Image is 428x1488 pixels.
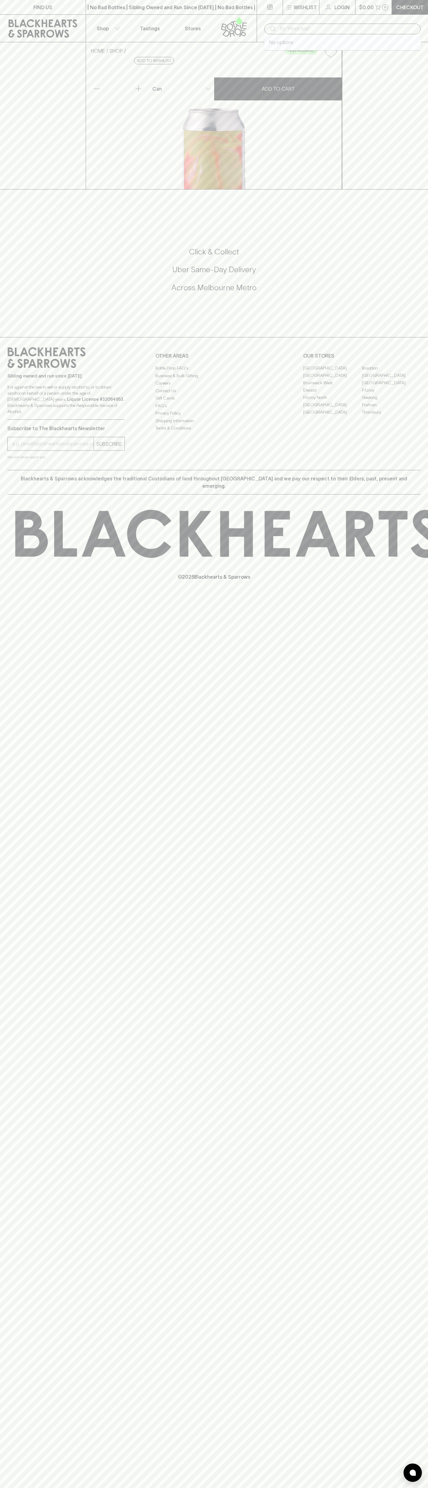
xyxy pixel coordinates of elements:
input: e.g. jane@blackheartsandsparrows.com.au [12,439,94,449]
p: FIND US [33,4,52,11]
a: Braddon [362,364,421,372]
a: [GEOGRAPHIC_DATA] [303,372,362,379]
button: Add to wishlist [134,57,174,64]
input: Try "Pinot noir" [279,24,416,34]
h5: Across Melbourne Metro [7,283,421,293]
button: SUBSCRIBE [94,437,125,450]
a: Fitzroy [362,386,421,394]
a: Brunswick West [303,379,362,386]
a: FAQ's [155,402,273,409]
a: [GEOGRAPHIC_DATA] [303,401,362,408]
a: [GEOGRAPHIC_DATA] [303,364,362,372]
p: 0 [384,6,386,9]
div: Can [150,83,214,95]
a: [GEOGRAPHIC_DATA] [303,408,362,416]
img: bubble-icon [410,1470,416,1476]
a: Stores [171,15,214,42]
a: [GEOGRAPHIC_DATA] [362,372,421,379]
p: $0.00 [359,4,374,11]
p: Wishlist [294,4,317,11]
a: Careers [155,380,273,387]
img: 29376.png [86,63,342,189]
p: Blackhearts & Sparrows acknowledges the traditional Custodians of land throughout [GEOGRAPHIC_DAT... [12,475,416,490]
a: Thornbury [362,408,421,416]
a: Shipping Information [155,417,273,424]
p: ADD TO CART [262,85,295,92]
strong: Liquor License #32064953 [67,397,123,402]
h5: Uber Same-Day Delivery [7,265,421,275]
p: OTHER AREAS [155,352,273,359]
a: Bottle Drop FAQ's [155,365,273,372]
p: We will never spam you [7,454,125,460]
a: Gift Cards [155,395,273,402]
p: OUR STORES [303,352,421,359]
p: Login [334,4,350,11]
p: Checkout [396,4,424,11]
a: Elwood [303,386,362,394]
button: ADD TO CART [214,77,342,100]
a: Terms & Conditions [155,425,273,432]
button: Add to wishlist [322,45,339,60]
a: Fitzroy North [303,394,362,401]
a: Prahran [362,401,421,408]
p: It is against the law to sell or supply alcohol to, or to obtain alcohol on behalf of a person un... [7,384,125,415]
a: [GEOGRAPHIC_DATA] [362,379,421,386]
a: SHOP [110,48,123,54]
p: Subscribe to The Blackhearts Newsletter [7,425,125,432]
a: Geelong [362,394,421,401]
div: No options [264,34,421,50]
p: Tastings [140,25,160,32]
h5: Click & Collect [7,247,421,257]
a: Tastings [128,15,171,42]
p: Sibling owned and run since [DATE] [7,373,125,379]
a: HOME [91,48,105,54]
p: Shop [97,25,109,32]
button: Shop [86,15,129,42]
a: Privacy Policy [155,410,273,417]
p: SUBSCRIBE [96,440,122,448]
div: Call to action block [7,222,421,325]
a: Contact Us [155,387,273,394]
p: Can [152,85,162,92]
p: Stores [185,25,201,32]
span: Non-Alcoholic [285,48,317,54]
a: Business & Bulk Gifting [155,372,273,379]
